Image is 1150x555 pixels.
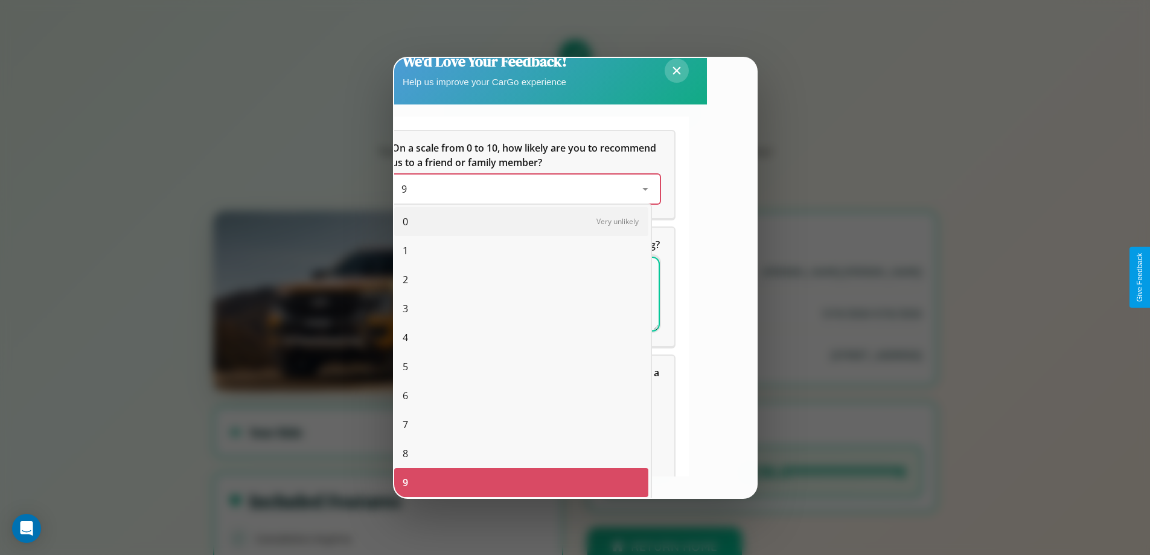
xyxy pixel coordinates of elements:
span: On a scale from 0 to 10, how likely are you to recommend us to a friend or family member? [392,141,659,169]
div: 4 [394,323,648,352]
div: 3 [394,294,648,323]
h5: On a scale from 0 to 10, how likely are you to recommend us to a friend or family member? [392,141,660,170]
div: 0 [394,207,648,236]
p: Help us improve your CarGo experience [403,74,567,90]
span: What can we do to make your experience more satisfying? [392,238,660,251]
span: 7 [403,417,408,432]
span: 5 [403,359,408,374]
span: 1 [403,243,408,258]
div: 10 [394,497,648,526]
h2: We'd Love Your Feedback! [403,51,567,71]
span: 9 [401,182,407,196]
div: Give Feedback [1136,253,1144,302]
span: 6 [403,388,408,403]
div: On a scale from 0 to 10, how likely are you to recommend us to a friend or family member? [392,175,660,204]
span: 0 [403,214,408,229]
div: 1 [394,236,648,265]
span: 4 [403,330,408,345]
div: 8 [394,439,648,468]
div: Open Intercom Messenger [12,514,41,543]
div: 6 [394,381,648,410]
div: 9 [394,468,648,497]
div: 2 [394,265,648,294]
span: 8 [403,446,408,461]
span: 9 [403,475,408,490]
span: Very unlikely [596,216,639,226]
div: 5 [394,352,648,381]
span: 3 [403,301,408,316]
span: Which of the following features do you value the most in a vehicle? [392,366,662,394]
span: 2 [403,272,408,287]
div: On a scale from 0 to 10, how likely are you to recommend us to a friend or family member? [377,131,674,218]
div: 7 [394,410,648,439]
